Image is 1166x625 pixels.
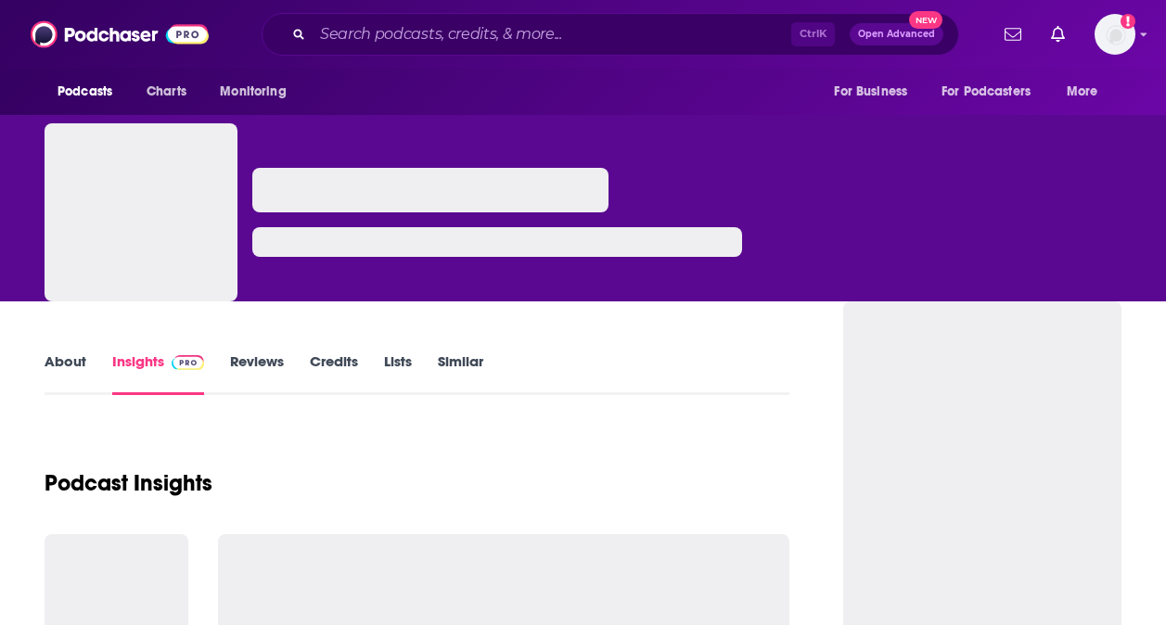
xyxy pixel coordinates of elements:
[438,352,483,395] a: Similar
[1067,79,1098,105] span: More
[929,74,1057,109] button: open menu
[834,79,907,105] span: For Business
[112,352,204,395] a: InsightsPodchaser Pro
[821,74,930,109] button: open menu
[45,352,86,395] a: About
[1044,19,1072,50] a: Show notifications dropdown
[858,30,935,39] span: Open Advanced
[230,352,284,395] a: Reviews
[1054,74,1121,109] button: open menu
[135,74,198,109] a: Charts
[909,11,942,29] span: New
[31,17,209,52] img: Podchaser - Follow, Share and Rate Podcasts
[1095,14,1135,55] img: User Profile
[1121,14,1135,29] svg: Add a profile image
[172,355,204,370] img: Podchaser Pro
[220,79,286,105] span: Monitoring
[997,19,1029,50] a: Show notifications dropdown
[58,79,112,105] span: Podcasts
[45,74,136,109] button: open menu
[1095,14,1135,55] button: Show profile menu
[942,79,1031,105] span: For Podcasters
[850,23,943,45] button: Open AdvancedNew
[207,74,310,109] button: open menu
[384,352,412,395] a: Lists
[791,22,835,46] span: Ctrl K
[45,469,212,497] h1: Podcast Insights
[1095,14,1135,55] span: Logged in as Morgan16
[313,19,791,49] input: Search podcasts, credits, & more...
[147,79,186,105] span: Charts
[310,352,358,395] a: Credits
[262,13,959,56] div: Search podcasts, credits, & more...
